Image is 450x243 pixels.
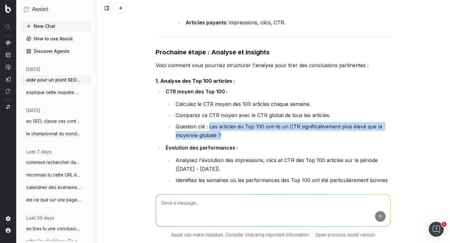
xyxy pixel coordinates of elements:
[24,6,29,12] img: Assist
[174,156,391,173] li: Analysez l'évolution des impressions, clics et CTR des Top 100 articles sur la période ([DATE] - ...
[174,111,391,120] li: Comparez ce CTR moyen avec le CTR global de tous les articles.
[21,75,91,85] button: aide pour un point SEO/Data, on va trait
[21,34,91,44] a: How to use Assist
[6,52,11,57] img: Intelligence
[166,88,227,95] strong: CTR moyen des Top 100 :
[26,131,81,137] span: le championnat du monde masculin de vole
[6,216,11,221] img: Setting
[32,5,48,14] h1: Assist
[21,129,91,139] button: le championnat du monde masculin de vole
[174,100,391,108] li: Calculez le CTR moyen des 100 articles chaque semaine.
[21,157,91,167] button: comment rechercher dans botify des donné
[21,87,91,97] button: explique cette requete SQL SELECT DIS
[166,145,238,151] strong: Évolution des performances :
[156,48,270,56] strong: Prochaine étape : Analyse et insights
[6,228,11,233] img: My account
[186,19,226,26] strong: Articles payants
[6,105,10,109] img: Switch project
[26,107,40,114] span: [DATE]
[156,61,391,70] p: Voici comment vous pourriez structurer l'analyse pour tirer des conclusions pertinentes :
[315,232,375,238] a: Open previous Assist version
[21,224,91,234] button: en tires tu une conclusion ? page ID cli
[442,222,447,227] span: 1
[26,184,81,191] span: calendrier des événements du mois d'octo
[26,77,81,83] span: aide pour un point SEO/Data, on va trait
[26,159,81,166] span: comment rechercher dans botify des donné
[21,46,91,56] a: Discover Agents
[21,170,91,180] button: reconnais tu cette URL et le contenu htt
[6,77,11,82] img: Studio
[429,222,444,237] iframe: Intercom live chat
[21,195,91,205] button: est ce que sur une page on peut ajouter
[26,226,81,232] span: en tires tu une conclusion ? page ID cli
[26,118,81,124] span: en SEO, classe ces contenus en chaud fro
[26,66,40,72] span: [DATE]
[26,197,81,203] span: est ce que sur une page on peut ajouter
[171,232,310,238] p: Assist can make mistakes. Consider checking important information.
[156,78,235,84] strong: 1. Analyse des Top 100 articles :
[21,116,91,126] button: en SEO, classe ces contenus en chaud fro
[184,18,391,27] li: : impressions, clics, CTR.
[6,88,11,94] img: Assist
[26,149,52,155] span: last 7 days
[21,182,91,192] button: calendrier des événements du mois d'octo
[24,5,89,14] button: Assist
[174,122,391,140] li: Question clé : Les articles du Top 100 ont-ils un CTR significativement plus élevé que la moyenne...
[26,215,54,221] span: last 30 days
[5,5,11,13] img: Botify logo
[26,89,81,96] span: explique cette requete SQL SELECT DIS
[21,21,91,31] button: New Chat
[6,40,11,45] img: Analytics
[26,172,81,178] span: reconnais tu cette URL et le contenu htt
[174,176,391,193] li: Identifiez les semaines où les performances des Top 100 ont été particulièrement bonnes ou mauvai...
[6,64,11,70] img: Activation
